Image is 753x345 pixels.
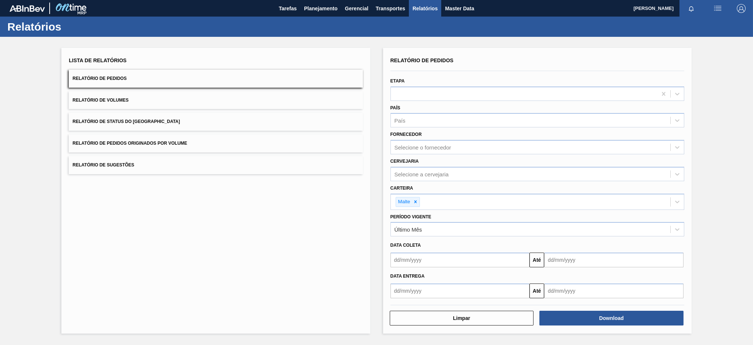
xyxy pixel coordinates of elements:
[279,4,297,13] span: Tarefas
[10,5,45,12] img: TNhmsLtSVTkK8tSr43FrP2fwEKptu5GPRR3wAAAABJRU5ErkJggg==
[529,253,544,267] button: Até
[396,197,411,207] div: Malte
[395,117,406,124] div: País
[72,98,128,103] span: Relatório de Volumes
[679,3,703,14] button: Notificações
[72,141,187,146] span: Relatório de Pedidos Originados por Volume
[395,226,422,233] div: Último Mês
[7,22,138,31] h1: Relatórios
[390,284,530,298] input: dd/mm/yyyy
[69,91,363,109] button: Relatório de Volumes
[69,70,363,88] button: Relatório de Pedidos
[390,311,534,325] button: Limpar
[713,4,722,13] img: userActions
[539,311,684,325] button: Download
[72,119,180,124] span: Relatório de Status do [GEOGRAPHIC_DATA]
[390,132,422,137] label: Fornecedor
[72,76,126,81] span: Relatório de Pedidos
[72,162,134,168] span: Relatório de Sugestões
[390,78,405,84] label: Etapa
[304,4,338,13] span: Planejamento
[390,214,431,219] label: Período Vigente
[69,134,363,152] button: Relatório de Pedidos Originados por Volume
[69,57,126,63] span: Lista de Relatórios
[390,243,421,248] span: Data coleta
[395,171,449,177] div: Selecione a cervejaria
[390,57,454,63] span: Relatório de Pedidos
[390,186,413,191] label: Carteira
[69,113,363,131] button: Relatório de Status do [GEOGRAPHIC_DATA]
[544,253,684,267] input: dd/mm/yyyy
[390,274,425,279] span: Data entrega
[445,4,474,13] span: Master Data
[737,4,746,13] img: Logout
[390,159,419,164] label: Cervejaria
[390,253,530,267] input: dd/mm/yyyy
[376,4,405,13] span: Transportes
[345,4,368,13] span: Gerencial
[69,156,363,174] button: Relatório de Sugestões
[390,105,400,110] label: País
[544,284,684,298] input: dd/mm/yyyy
[529,284,544,298] button: Até
[395,144,451,151] div: Selecione o fornecedor
[413,4,438,13] span: Relatórios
